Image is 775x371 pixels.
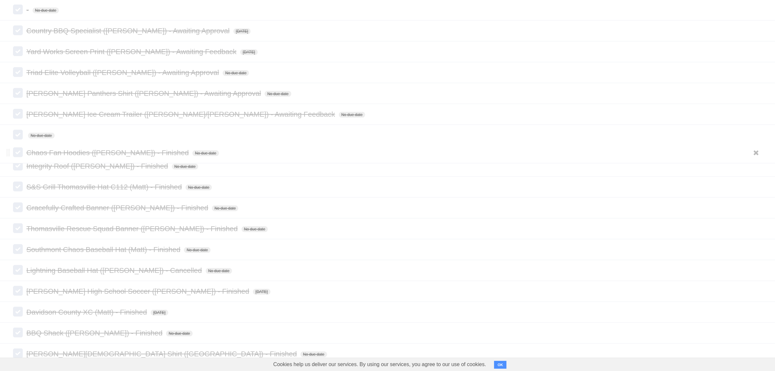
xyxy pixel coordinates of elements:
[186,185,212,190] span: No due date
[13,130,23,140] label: Done
[13,244,23,254] label: Done
[242,226,268,232] span: No due date
[26,162,170,170] span: Integrity Roof ([PERSON_NAME]) - Finished
[240,49,258,55] span: [DATE]
[26,89,263,97] span: [PERSON_NAME] Panthers Shirt ([PERSON_NAME]) - Awaiting Approval
[233,28,251,34] span: [DATE]
[26,68,221,77] span: Triad Elite Volleyball ([PERSON_NAME]) - Awaiting Approval
[300,351,327,357] span: No due date
[192,150,219,156] span: No due date
[265,91,291,97] span: No due date
[26,48,238,56] span: Yard Works Screen Print ([PERSON_NAME]) - Awaiting Feedback
[184,247,210,253] span: No due date
[13,328,23,337] label: Done
[26,149,190,157] span: Chaos Fan Hoodies ([PERSON_NAME]) - Finished
[13,109,23,119] label: Done
[172,164,198,170] span: No due date
[13,286,23,296] label: Done
[26,6,30,14] span: -
[151,310,168,316] span: [DATE]
[28,133,54,139] span: No due date
[267,358,493,371] span: Cookies help us deliver our services. By using our services, you agree to our use of cookies.
[26,27,231,35] span: Country BBQ Specialist ([PERSON_NAME]) - Awaiting Approval
[26,225,239,233] span: Thomasville Rescue Squad Banner ([PERSON_NAME]) - Finished
[13,182,23,191] label: Done
[26,266,203,275] span: Lightning Baseball Hat ([PERSON_NAME]) - Cancelled
[13,161,23,171] label: Done
[339,112,365,118] span: No due date
[13,223,23,233] label: Done
[13,88,23,98] label: Done
[13,265,23,275] label: Done
[13,25,23,35] label: Done
[13,349,23,358] label: Done
[166,331,192,336] span: No due date
[26,204,210,212] span: Gracefully Crafted Banner ([PERSON_NAME]) - Finished
[13,5,23,14] label: Done
[26,110,337,118] span: [PERSON_NAME] Ice Cream Trailer ([PERSON_NAME]/[PERSON_NAME]) - Awaiting Feedback
[13,67,23,77] label: Done
[13,46,23,56] label: Done
[13,202,23,212] label: Done
[212,205,238,211] span: No due date
[26,183,184,191] span: S&S Grill Thomasville Hat C112 (Matt) - Finished
[26,329,164,337] span: BBQ Shack ([PERSON_NAME]) - Finished
[253,289,270,295] span: [DATE]
[494,361,507,369] button: OK
[13,307,23,317] label: Done
[26,245,182,254] span: Southmont Chaos Baseball Hat (Matt) - Finished
[223,70,249,76] span: No due date
[26,308,148,316] span: Davidson County XC (Matt) - Finished
[206,268,232,274] span: No due date
[26,350,298,358] span: [PERSON_NAME][DEMOGRAPHIC_DATA] Shirt ([GEOGRAPHIC_DATA]) - Finished
[26,287,251,295] span: [PERSON_NAME] High School Soccer ([PERSON_NAME]) - Finished
[33,7,59,13] span: No due date
[13,147,23,157] label: Done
